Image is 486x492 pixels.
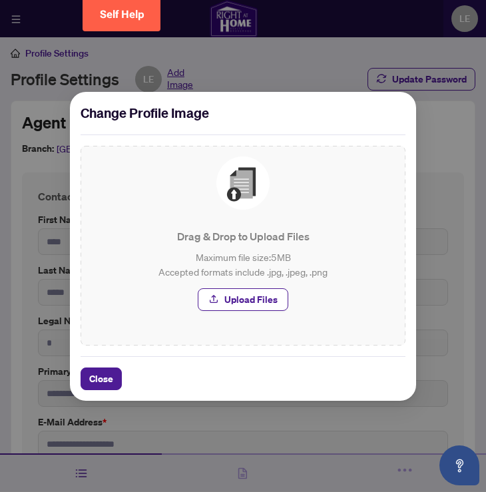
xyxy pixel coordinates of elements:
span: File UploadDrag & Drop to Upload FilesMaximum file size:5MBAccepted formats include .jpg, .jpeg, ... [81,146,405,322]
p: Drag & Drop to Upload Files [91,228,395,244]
img: File Upload [216,156,270,210]
h2: Change Profile Image [81,103,405,124]
p: Maximum file size: 5 MB Accepted formats include .jpg, .jpeg, .png [91,250,395,279]
span: Upload Files [224,289,278,310]
span: Close [89,368,113,389]
button: Open asap [439,445,479,485]
button: Upload Files [198,288,288,311]
span: Self Help [100,8,144,21]
button: Close [81,368,122,390]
